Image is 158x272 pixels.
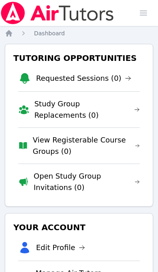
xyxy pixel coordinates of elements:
a: Edit Profile [36,242,85,253]
a: Requested Sessions (0) [36,73,131,84]
nav: Breadcrumb [5,29,153,37]
a: Study Group Replacements (0) [34,98,140,121]
a: Open Study Group Invitations (0) [34,171,140,193]
a: View Registerable Course Groups (0) [33,134,140,157]
h3: Tutoring Opportunities [12,51,146,65]
a: Dashboard [34,29,65,37]
h3: Your Account [12,220,146,235]
span: Dashboard [34,30,65,37]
